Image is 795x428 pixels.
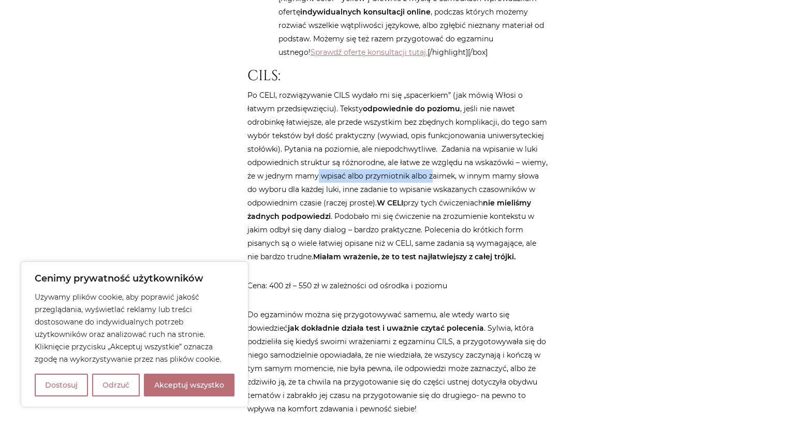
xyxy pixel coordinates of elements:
strong: indywidualnych konsultacji online [300,7,431,17]
p: Używamy plików cookie, aby poprawić jakość przeglądania, wyświetlać reklamy lub treści dostosowan... [35,291,234,365]
p: Cenimy prywatność użytkowników [35,272,234,285]
strong: Miałam wrażenie, że to test najłatwiejszy z całej trójki. [313,252,516,261]
p: Do egzaminów można się przygotowywać samemu, ale wtedy warto się dowiedzieć . Sylwia, która podzi... [247,308,548,416]
h2: CILS: [247,67,548,85]
button: Odrzuć [92,374,140,396]
strong: odpowiednie do poziomu [363,104,460,113]
strong: W CELI [377,198,403,208]
p: Cena: 400 zł – 550 zł w zależności od ośrodka i poziomu [247,279,548,292]
button: Dostosuj [35,374,88,396]
button: Akceptuj wszystko [144,374,234,396]
strong: jak dokładnie działa test i uważnie czytać polecenia [288,323,484,333]
p: Po CELI, rozwiązywanie CILS wydało mi się „spacerkiem” (jak mówią Włosi o łatwym przedsięwzięciu)... [247,88,548,263]
a: Sprawdź ofertę konsultacji tutaj. [311,48,428,57]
